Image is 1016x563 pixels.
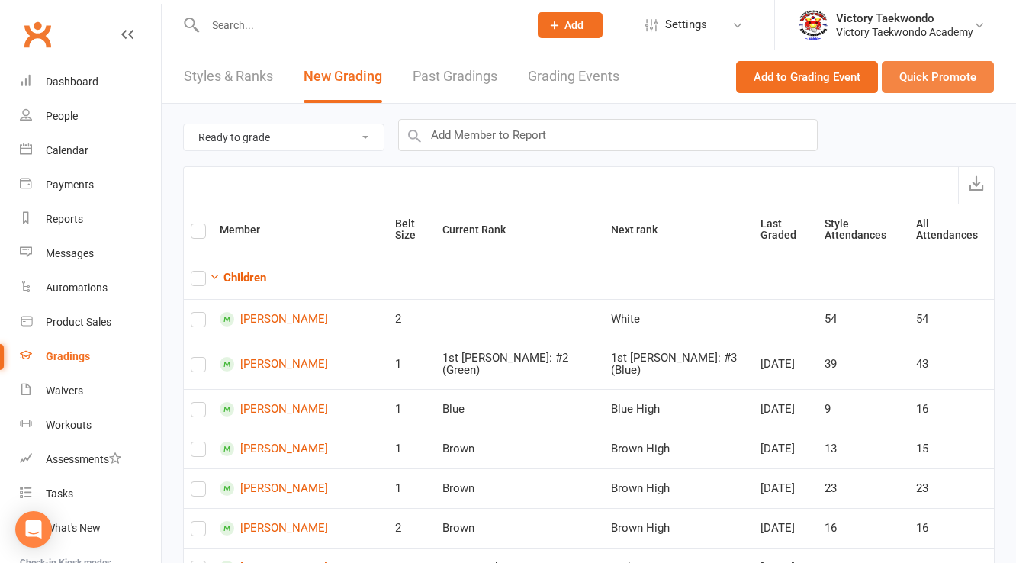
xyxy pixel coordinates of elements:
a: People [20,99,161,134]
td: Blue High [604,389,754,429]
th: Member [213,204,388,256]
th: Next rank [604,204,754,256]
a: [PERSON_NAME] [220,357,381,372]
div: Tasks [46,487,73,500]
a: [PERSON_NAME] [220,521,381,536]
div: What's New [46,522,101,534]
th: Style Attendances [818,204,909,256]
div: Victory Taekwondo [836,11,973,25]
td: [DATE] [754,468,818,508]
a: Styles & Ranks [184,50,273,103]
a: Payments [20,168,161,202]
th: All Attendances [909,204,994,256]
a: [PERSON_NAME] [220,312,381,327]
div: Messages [46,247,94,259]
div: Open Intercom Messenger [15,511,52,548]
div: Assessments [46,453,121,465]
div: Calendar [46,144,88,156]
th: Belt Size [388,204,436,256]
strong: Children [223,271,266,285]
a: Past Gradings [413,50,497,103]
td: 15 [909,429,994,468]
a: Reports [20,202,161,236]
button: Add to Grading Event [736,61,878,93]
td: 1 [388,339,436,389]
a: Tasks [20,477,161,511]
button: Add [538,12,603,38]
div: Automations [46,281,108,294]
td: Blue [436,389,604,429]
td: 43 [909,339,994,389]
a: Messages [20,236,161,271]
div: Waivers [46,384,83,397]
th: Current Rank [436,204,604,256]
td: 1 [388,389,436,429]
span: Add [564,19,584,31]
div: Workouts [46,419,92,431]
div: Victory Taekwondo Academy [836,25,973,39]
td: [DATE] [754,508,818,548]
a: New Grading [304,50,382,103]
td: Brown High [604,468,754,508]
a: [PERSON_NAME] [220,442,381,456]
a: Clubworx [18,15,56,53]
td: [DATE] [754,339,818,389]
input: Search... [201,14,518,36]
td: 2 [388,508,436,548]
td: White [604,299,754,339]
a: [PERSON_NAME] [220,481,381,496]
button: Quick Promote [882,61,994,93]
div: Reports [46,213,83,225]
td: 2 [388,299,436,339]
td: 23 [818,468,909,508]
td: 23 [909,468,994,508]
td: Brown [436,429,604,468]
td: Brown [436,468,604,508]
a: Dashboard [20,65,161,99]
a: Product Sales [20,305,161,339]
td: 54 [909,299,994,339]
a: Waivers [20,374,161,408]
td: 16 [909,508,994,548]
a: Gradings [20,339,161,374]
td: 54 [818,299,909,339]
div: Payments [46,179,94,191]
td: 1st [PERSON_NAME]: #2 (Green) [436,339,604,389]
td: 1st [PERSON_NAME]: #3 (Blue) [604,339,754,389]
td: Brown High [604,508,754,548]
a: What's New [20,511,161,545]
div: People [46,110,78,122]
a: [PERSON_NAME] [220,402,381,417]
img: thumb_image1542833429.png [798,10,828,40]
td: [DATE] [754,389,818,429]
a: Assessments [20,442,161,477]
td: Brown High [604,429,754,468]
td: 9 [818,389,909,429]
td: Brown [436,508,604,548]
div: Product Sales [46,316,111,328]
td: 16 [818,508,909,548]
td: 39 [818,339,909,389]
th: Select all [184,204,213,256]
span: Settings [665,8,707,42]
td: 1 [388,468,436,508]
div: Gradings [46,350,90,362]
div: Dashboard [46,76,98,88]
button: Children [209,269,266,287]
a: Automations [20,271,161,305]
td: 13 [818,429,909,468]
a: Workouts [20,408,161,442]
th: Last Graded [754,204,818,256]
input: Add Member to Report [398,119,818,151]
a: Grading Events [528,50,619,103]
td: 1 [388,429,436,468]
a: Calendar [20,134,161,168]
td: [DATE] [754,429,818,468]
td: 16 [909,389,994,429]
